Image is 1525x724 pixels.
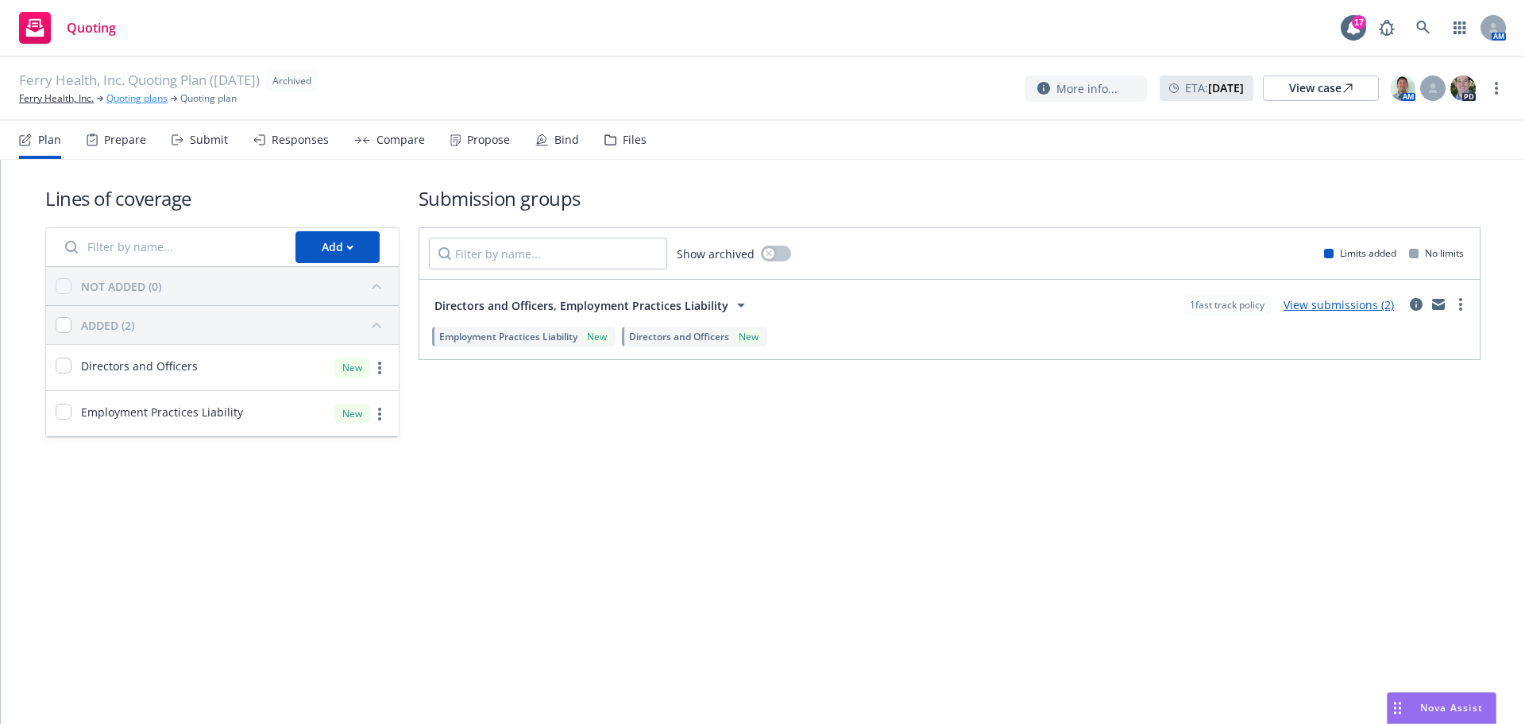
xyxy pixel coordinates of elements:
a: Ferry Health, Inc. [19,91,94,106]
div: Responses [272,134,329,146]
a: Switch app [1444,12,1476,44]
a: Quoting plans [106,91,168,106]
div: Files [623,134,647,146]
h1: Submission groups [419,185,1481,211]
a: more [370,405,389,424]
span: Quoting plan [180,91,237,106]
a: View case [1263,75,1379,101]
div: Propose [467,134,510,146]
span: Quoting [67,21,116,34]
button: Nova Assist [1387,692,1496,724]
a: more [1451,295,1470,314]
span: 1 fast track policy [1190,298,1264,312]
a: more [1487,79,1506,98]
span: Ferry Health, Inc. Quoting Plan ([DATE]) [19,71,260,91]
div: Add [322,232,353,262]
span: ETA : [1185,79,1244,96]
div: New [334,404,370,424]
button: More info... [1025,75,1147,102]
div: New [584,330,610,343]
a: circleInformation [1407,295,1426,314]
input: Filter by name... [429,238,667,269]
a: Report a Bug [1371,12,1403,44]
h1: Lines of coverage [45,185,400,211]
div: ADDED (2) [81,317,134,334]
button: ADDED (2) [81,312,389,338]
img: photo [1390,75,1415,101]
span: Employment Practices Liability [81,404,243,420]
div: 17 [1352,15,1366,29]
span: Archived [272,74,311,88]
div: Plan [38,134,61,146]
button: Add [295,231,380,263]
div: Prepare [104,134,146,146]
div: Drag to move [1388,693,1407,723]
span: Nova Assist [1420,701,1483,714]
img: photo [1450,75,1476,101]
strong: [DATE] [1208,80,1244,95]
span: Employment Practices Liability [439,330,577,343]
div: New [334,358,370,377]
a: mail [1429,295,1448,314]
div: View case [1289,76,1353,100]
div: Limits added [1324,246,1396,260]
button: Directors and Officers, Employment Practices Liability [429,289,756,321]
div: Bind [554,134,579,146]
span: More info... [1056,80,1118,97]
a: Search [1407,12,1439,44]
div: Compare [376,134,425,146]
div: Submit [190,134,228,146]
span: Directors and Officers [629,330,729,343]
a: View submissions (2) [1284,297,1394,312]
span: Directors and Officers [81,358,198,374]
button: NOT ADDED (0) [81,273,389,299]
input: Filter by name... [56,231,286,263]
div: New [735,330,762,343]
div: NOT ADDED (0) [81,278,161,295]
span: Directors and Officers, Employment Practices Liability [434,297,728,314]
div: No limits [1409,246,1464,260]
span: Show archived [677,246,755,262]
a: more [370,358,389,377]
a: Quoting [13,6,122,50]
